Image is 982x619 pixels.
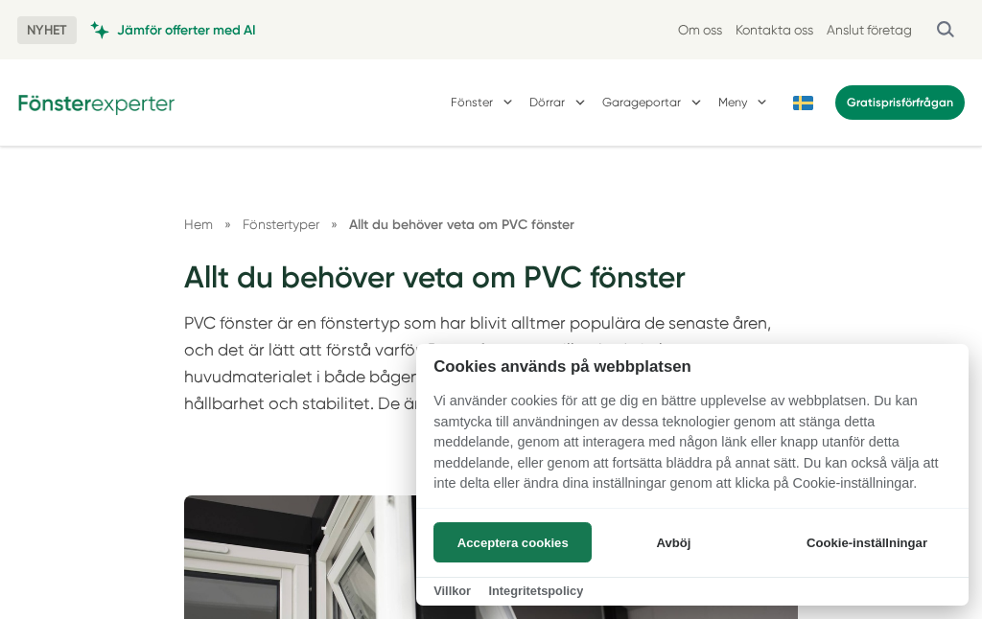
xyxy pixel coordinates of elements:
[416,357,969,376] h2: Cookies används på webbplatsen
[433,584,471,598] a: Villkor
[597,522,751,562] button: Avböj
[783,522,950,562] button: Cookie-inställningar
[433,522,592,562] button: Acceptera cookies
[416,391,969,508] p: Vi använder cookies för att ge dig en bättre upplevelse av webbplatsen. Du kan samtycka till anvä...
[488,584,583,598] a: Integritetspolicy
